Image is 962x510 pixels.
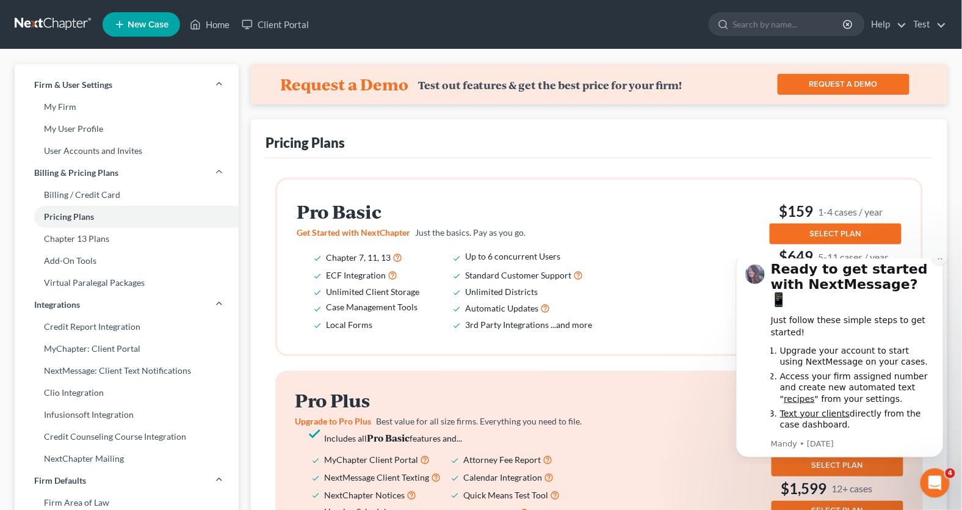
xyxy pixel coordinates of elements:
a: Chapter 13 Plans [15,228,239,250]
a: Add-On Tools [15,250,239,272]
span: Firm Defaults [34,475,86,487]
span: NextChapter Notices [324,490,405,500]
h3: $159 [770,202,902,221]
a: Client Portal [236,13,315,35]
div: Pricing Plans [266,134,345,151]
a: Integrations [15,294,239,316]
h3: $1,599 [772,479,903,498]
h3: $649 [770,247,902,266]
a: REQUEST A DEMO [778,74,910,95]
span: Automatic Updates [465,303,538,313]
span: MyChapter Client Portal [324,454,418,465]
li: Upgrade your account to start using NextMessage on your cases. [62,87,217,109]
a: Firm Defaults [15,470,239,492]
div: Test out features & get the best price for your firm! [418,79,682,92]
span: Quick Means Test Tool [463,490,548,500]
a: Infusionsoft Integration [15,404,239,426]
span: Chapter 7, 11, 13 [326,252,391,263]
span: Firm & User Settings [34,79,112,91]
img: Profile image for Mandy [27,6,47,26]
button: SELECT PLAN [772,456,903,476]
span: Integrations [34,299,80,311]
span: SELECT PLAN [810,229,861,239]
a: My Firm [15,96,239,118]
a: NextMessage: Client Text Notifications [15,360,239,382]
span: Calendar Integration [463,472,542,483]
span: Just the basics. Pay as you go. [415,227,526,238]
small: 12+ cases [832,482,873,495]
div: Message content [53,3,217,178]
span: Unlimited Client Storage [326,286,419,297]
span: Case Management Tools [326,302,418,312]
iframe: Intercom live chat [920,468,950,498]
a: MyChapter: Client Portal [15,338,239,360]
a: Pricing Plans [15,206,239,228]
span: Attorney Fee Report [463,454,541,465]
iframe: Intercom notifications message [718,258,962,465]
span: 3rd Party Integrations [465,319,549,330]
a: Test [908,13,947,35]
li: Access your firm assigned number and create new automated text " " from your settings. [62,112,217,147]
h2: Pro Basic [297,202,609,222]
span: NextMessage Client Texting [324,472,429,483]
div: Just follow these simple steps to get started! [53,56,217,80]
h2: Pro Plus [295,390,607,410]
a: Text your clients [62,150,132,160]
a: NextChapter Mailing [15,448,239,470]
a: My User Profile [15,118,239,140]
span: Local Forms [326,319,372,330]
a: Home [184,13,236,35]
span: Billing & Pricing Plans [34,167,118,179]
a: recipes [66,136,96,145]
a: Virtual Paralegal Packages [15,272,239,294]
span: Upgrade to Pro Plus [295,416,371,426]
span: Includes all features and... [324,433,462,443]
button: SELECT PLAN [770,224,902,244]
span: New Case [128,20,168,29]
span: 4 [946,468,955,478]
input: Search by name... [733,13,845,35]
a: User Accounts and Invites [15,140,239,162]
p: Message from Mandy, sent 84w ago [53,180,217,191]
span: ECF Integration [326,270,386,280]
span: Best value for all size firms. Everything you need to file. [376,416,582,426]
small: 1-4 cases / year [819,205,883,218]
span: Unlimited Districts [465,286,538,297]
a: Billing & Pricing Plans [15,162,239,184]
li: directly from the case dashboard. [62,150,217,172]
a: Firm & User Settings [15,74,239,96]
h4: Request a Demo [280,75,408,94]
a: Clio Integration [15,382,239,404]
h1: Ready to get started with NextMessage? 📱 [53,3,217,56]
a: Credit Report Integration [15,316,239,338]
span: Get Started with NextChapter [297,227,410,238]
span: ...and more [551,319,592,330]
small: 5-11 cases / year [819,250,889,263]
a: Help [866,13,906,35]
strong: Pro Basic [367,431,410,444]
span: Up to 6 concurrent Users [465,251,560,261]
span: SELECT PLAN [812,461,863,470]
a: Credit Counseling Course Integration [15,426,239,448]
a: Billing / Credit Card [15,184,239,206]
span: Standard Customer Support [465,270,571,280]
